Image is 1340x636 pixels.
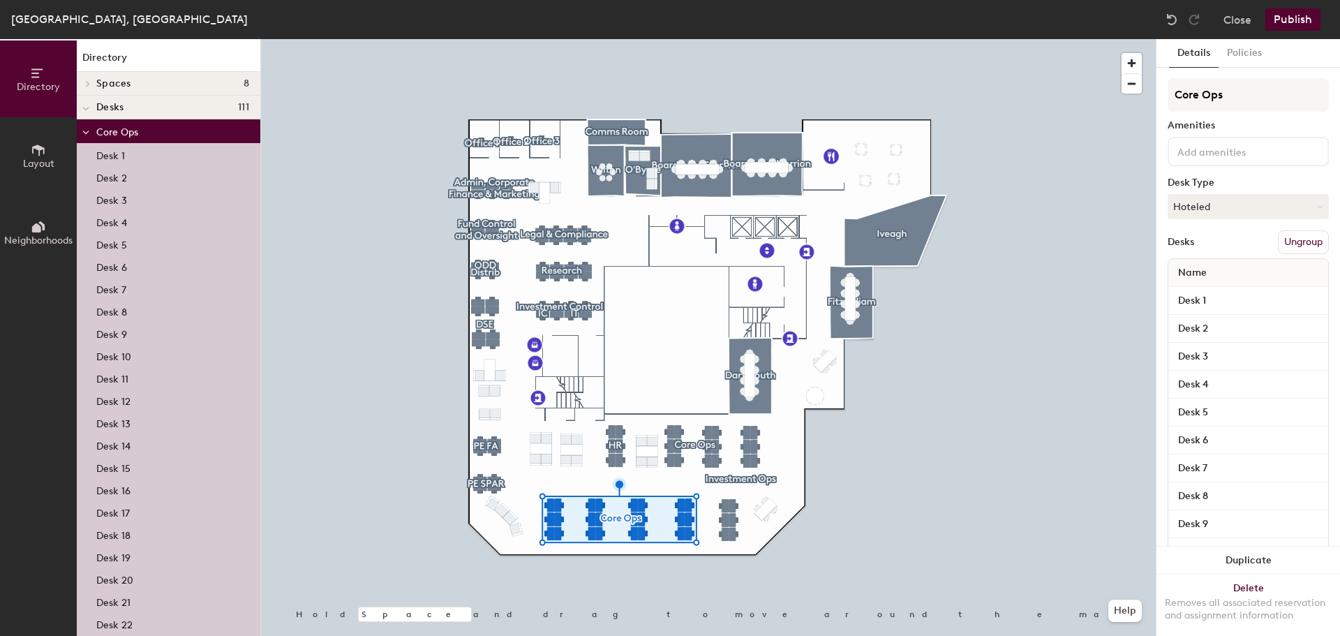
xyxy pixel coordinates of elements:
p: Desk 16 [96,481,131,497]
p: Desk 20 [96,570,133,586]
input: Unnamed desk [1171,347,1325,367]
input: Add amenities [1175,142,1300,159]
p: Desk 19 [96,548,131,564]
h1: Directory [77,50,260,72]
button: Policies [1219,39,1270,68]
input: Unnamed desk [1171,515,1325,534]
p: Desk 17 [96,503,130,519]
span: Spaces [96,78,131,89]
button: DeleteRemoves all associated reservation and assignment information [1156,575,1340,636]
p: Desk 13 [96,414,131,430]
p: Desk 22 [96,615,133,631]
input: Unnamed desk [1171,542,1325,562]
p: Desk 4 [96,213,127,229]
span: Core Ops [96,126,138,138]
p: Desk 21 [96,593,131,609]
div: Desks [1168,237,1194,248]
span: 8 [244,78,249,89]
p: Desk 9 [96,325,127,341]
button: Help [1108,600,1142,622]
input: Unnamed desk [1171,319,1325,339]
input: Unnamed desk [1171,403,1325,422]
input: Unnamed desk [1171,291,1325,311]
p: Desk 2 [96,168,127,184]
img: Undo [1165,13,1179,27]
p: Desk 6 [96,258,127,274]
p: Desk 18 [96,526,131,542]
button: Ungroup [1278,230,1329,254]
button: Duplicate [1156,547,1340,575]
span: 111 [238,102,249,113]
div: Desk Type [1168,177,1329,188]
div: Removes all associated reservation and assignment information [1165,597,1332,622]
img: Redo [1187,13,1201,27]
p: Desk 1 [96,146,125,162]
span: Directory [17,81,60,93]
button: Details [1169,39,1219,68]
span: Name [1171,260,1214,286]
p: Desk 10 [96,347,131,363]
input: Unnamed desk [1171,375,1325,394]
button: Close [1223,8,1251,31]
p: Desk 14 [96,436,131,452]
button: Publish [1265,8,1320,31]
span: Desks [96,102,124,113]
div: Amenities [1168,120,1329,131]
span: Layout [23,158,54,170]
input: Unnamed desk [1171,487,1325,506]
p: Desk 15 [96,459,131,475]
input: Unnamed desk [1171,431,1325,450]
p: Desk 11 [96,369,128,385]
input: Unnamed desk [1171,459,1325,478]
p: Desk 7 [96,280,126,296]
p: Desk 8 [96,302,127,318]
p: Desk 5 [96,235,127,251]
p: Desk 3 [96,191,127,207]
button: Hoteled [1168,194,1329,219]
div: [GEOGRAPHIC_DATA], [GEOGRAPHIC_DATA] [11,10,248,28]
p: Desk 12 [96,392,131,408]
span: Neighborhoods [4,235,73,246]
